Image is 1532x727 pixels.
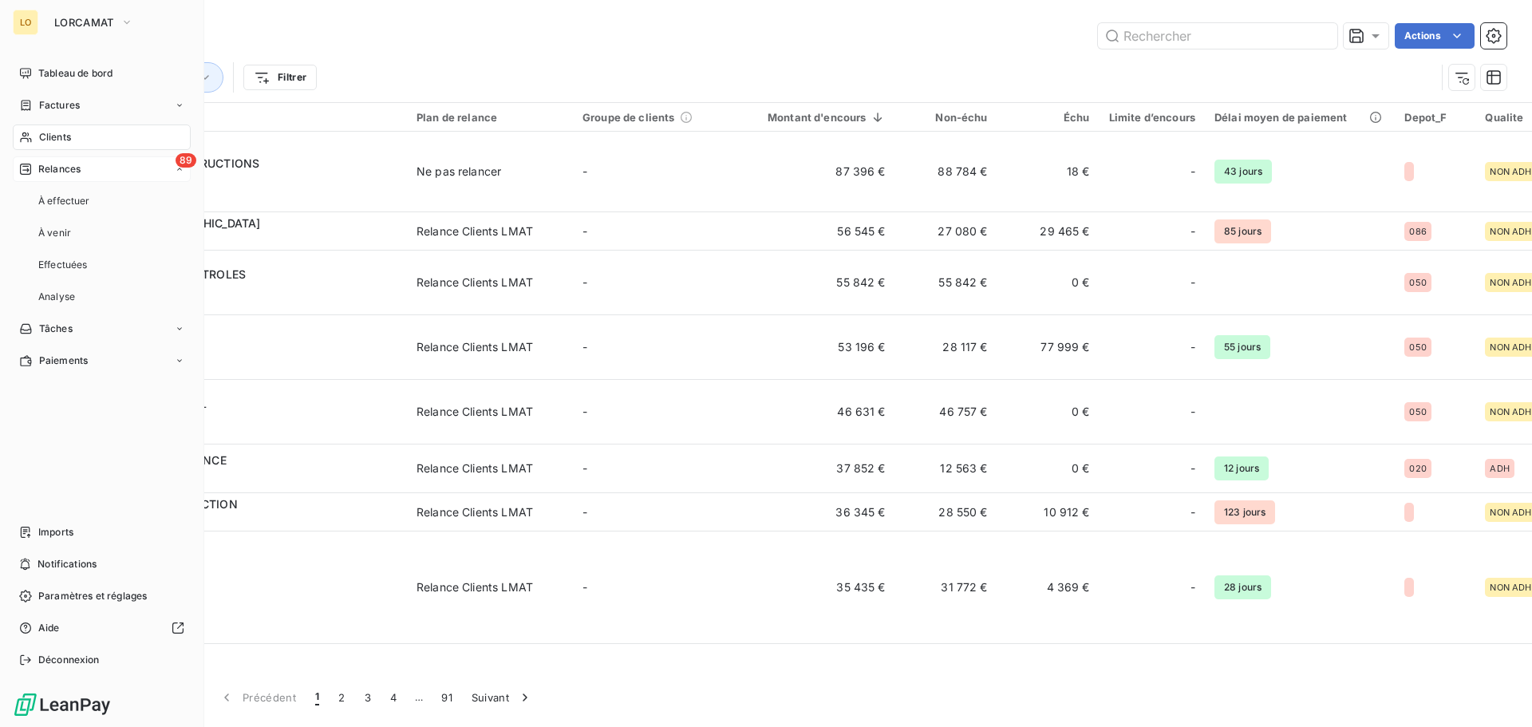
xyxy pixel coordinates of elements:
span: Paiements [39,354,88,368]
td: 28 117 € [895,315,997,380]
td: 23 599 € [997,644,1100,725]
span: - [582,405,587,418]
span: - [1190,223,1195,239]
div: Relance Clients LMAT [417,504,533,520]
td: 77 999 € [997,315,1100,380]
span: C0134670 [110,587,397,603]
div: Échu [1007,111,1090,124]
button: Précédent [209,681,306,714]
span: - [582,164,587,178]
td: 46 757 € [895,380,997,444]
span: C0027004 [110,231,397,247]
td: 88 784 € [895,132,997,212]
span: NON ADH [1490,278,1531,287]
div: Relance Clients LMAT [417,339,533,355]
span: - [1190,504,1195,520]
span: NON ADH [1490,167,1531,176]
td: 55 842 € [895,251,997,315]
span: - [1190,164,1195,180]
span: À effectuer [38,194,90,208]
span: Notifications [38,557,97,571]
button: 91 [432,681,462,714]
button: 2 [329,681,354,714]
td: 10 912 € [997,493,1100,531]
button: 3 [355,681,381,714]
td: 56 545 € [739,212,895,251]
span: Groupe de clients [582,111,675,124]
span: C0180062 [110,172,397,188]
span: Déconnexion [38,653,100,667]
button: 1 [306,681,329,714]
span: - [1190,579,1195,595]
div: Ne pas relancer [417,164,501,180]
span: LORCAMAT [54,16,114,29]
div: LO [13,10,38,35]
td: 0 € [997,251,1100,315]
span: 43 jours [1214,160,1272,184]
span: NON ADH [1490,342,1531,352]
div: Relance Clients LMAT [417,275,533,290]
td: 12 563 € [895,444,997,493]
button: 4 [381,681,406,714]
span: Clients [39,130,71,144]
span: NON ADH [1490,583,1531,592]
div: Plan de relance [417,111,563,124]
span: NON ADH [1490,227,1531,236]
td: 0 € [997,444,1100,493]
span: Relances [38,162,81,176]
td: 36 345 € [739,493,895,531]
div: Non-échu [905,111,988,124]
span: Tâches [39,322,73,336]
div: Montant d'encours [748,111,886,124]
span: Imports [38,525,73,539]
td: 28 550 € [895,493,997,531]
span: - [582,505,587,519]
span: 1 [315,689,319,705]
a: Aide [13,615,191,641]
span: - [582,275,587,289]
div: Relance Clients LMAT [417,404,533,420]
span: C0039880 [110,347,397,363]
span: - [582,224,587,238]
td: 29 465 € [997,212,1100,251]
span: 123 jours [1214,500,1275,524]
span: 12 jours [1214,456,1269,480]
td: 0 € [997,380,1100,444]
span: À venir [38,226,71,240]
span: Analyse [38,290,75,304]
td: 53 196 € [739,315,895,380]
div: Délai moyen de paiement [1214,111,1385,124]
button: Actions [1395,23,1475,49]
span: - [1190,339,1195,355]
td: 37 852 € [739,444,895,493]
td: 55 842 € [739,251,895,315]
td: 46 631 € [739,380,895,444]
div: Depot_F [1404,111,1466,124]
td: 11 349 € [895,644,997,725]
span: Paramètres et réglages [38,589,147,603]
button: Suivant [462,681,543,714]
span: 55 jours [1214,335,1270,359]
td: 4 369 € [997,531,1100,644]
span: C0148449 [110,512,397,528]
span: NON ADH [1490,508,1531,517]
span: - [582,580,587,594]
span: Factures [39,98,80,113]
iframe: Intercom live chat [1478,673,1516,711]
span: 89 [176,153,196,168]
div: Limite d’encours [1109,111,1195,124]
span: 020 [1409,464,1426,473]
td: 31 772 € [895,531,997,644]
span: ADH [1490,464,1509,473]
span: - [582,340,587,354]
img: Logo LeanPay [13,692,112,717]
td: 87 396 € [739,132,895,212]
span: 086 [1409,227,1426,236]
span: C0153006 [110,283,397,298]
span: C0162303 [110,412,397,428]
td: 34 321 € [739,644,895,725]
span: 050 [1409,278,1426,287]
span: 050 [1409,342,1426,352]
span: … [406,685,432,710]
span: 28 jours [1214,575,1271,599]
